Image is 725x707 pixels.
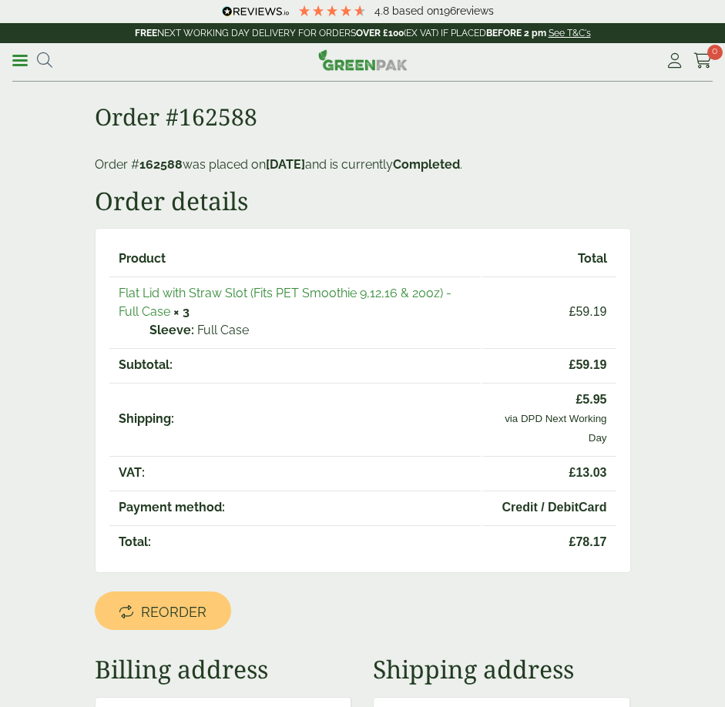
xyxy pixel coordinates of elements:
span: £ [569,305,576,318]
h1: Order #162588 [95,79,631,131]
div: 4.79 Stars [297,4,367,18]
span: 5.95 [492,390,607,409]
bdi: 59.19 [569,305,607,318]
span: 196 [439,5,456,17]
strong: BEFORE 2 pm [486,28,546,39]
span: 13.03 [492,464,607,482]
th: Product [109,243,481,275]
span: 4.8 [374,5,392,17]
strong: FREE [135,28,157,39]
mark: Completed [393,157,460,172]
span: £ [576,393,582,406]
mark: 162588 [139,157,183,172]
span: £ [569,358,576,371]
td: Credit / DebitCard [482,491,616,524]
strong: OVER £100 [356,28,404,39]
i: Cart [693,53,713,69]
th: Total: [109,525,481,558]
img: REVIEWS.io [222,6,289,17]
a: Reorder [95,591,231,630]
span: 78.17 [492,533,607,551]
th: Shipping: [109,383,481,454]
span: 0 [707,45,723,60]
h2: Order details [95,186,631,216]
h2: Shipping address [373,655,630,684]
mark: [DATE] [266,157,305,172]
span: £ [569,535,576,548]
img: GreenPak Supplies [318,49,408,71]
th: Total [482,243,616,275]
a: Flat Lid with Straw Slot (Fits PET Smoothie 9,12,16 & 20oz) - Full Case [119,286,451,319]
a: See T&C's [549,28,591,39]
p: Order # was placed on and is currently . [95,156,631,174]
span: 59.19 [492,356,607,374]
span: reviews [456,5,494,17]
th: Subtotal: [109,348,481,381]
span: Based on [392,5,439,17]
h2: Billing address [95,655,352,684]
strong: × 3 [173,304,190,319]
a: 0 [693,49,713,72]
strong: Sleeve: [149,321,194,340]
th: VAT: [109,456,481,489]
span: £ [569,466,576,479]
th: Payment method: [109,491,481,524]
p: Full Case [149,321,472,340]
small: via DPD Next Working Day [505,413,606,444]
i: My Account [665,53,684,69]
span: Reorder [141,604,206,621]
